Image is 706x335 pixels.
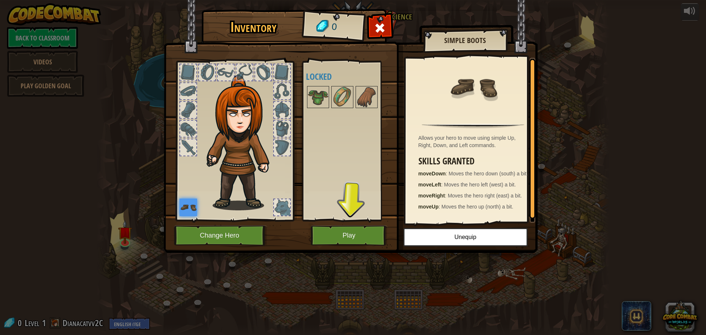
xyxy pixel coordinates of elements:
[441,182,444,188] span: :
[418,193,445,199] strong: moveRight
[418,134,532,149] div: Allows your hero to move using simple Up, Right, Down, and Left commands.
[332,87,353,107] img: portrait.png
[418,156,532,166] h3: Skills Granted
[449,63,497,111] img: portrait.png
[418,171,446,177] strong: moveDown
[174,225,267,246] button: Change Hero
[442,204,513,210] span: Moves the hero up (north) a bit.
[431,36,500,44] h2: Simple Boots
[179,199,197,216] img: portrait.png
[449,171,528,177] span: Moves the hero down (south) a bit.
[403,228,528,246] button: Unequip
[444,182,516,188] span: Moves the hero left (west) a bit.
[418,204,439,210] strong: moveUp
[203,75,282,210] img: hair_f2.png
[446,171,449,177] span: :
[331,20,337,34] span: 0
[207,19,300,35] h1: Inventory
[306,72,398,81] h4: Locked
[308,87,328,107] img: portrait.png
[418,182,441,188] strong: moveLeft
[356,87,377,107] img: portrait.png
[439,204,442,210] span: :
[448,193,522,199] span: Moves the hero right (east) a bit.
[445,193,448,199] span: :
[422,124,524,128] img: hr.png
[311,225,388,246] button: Play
